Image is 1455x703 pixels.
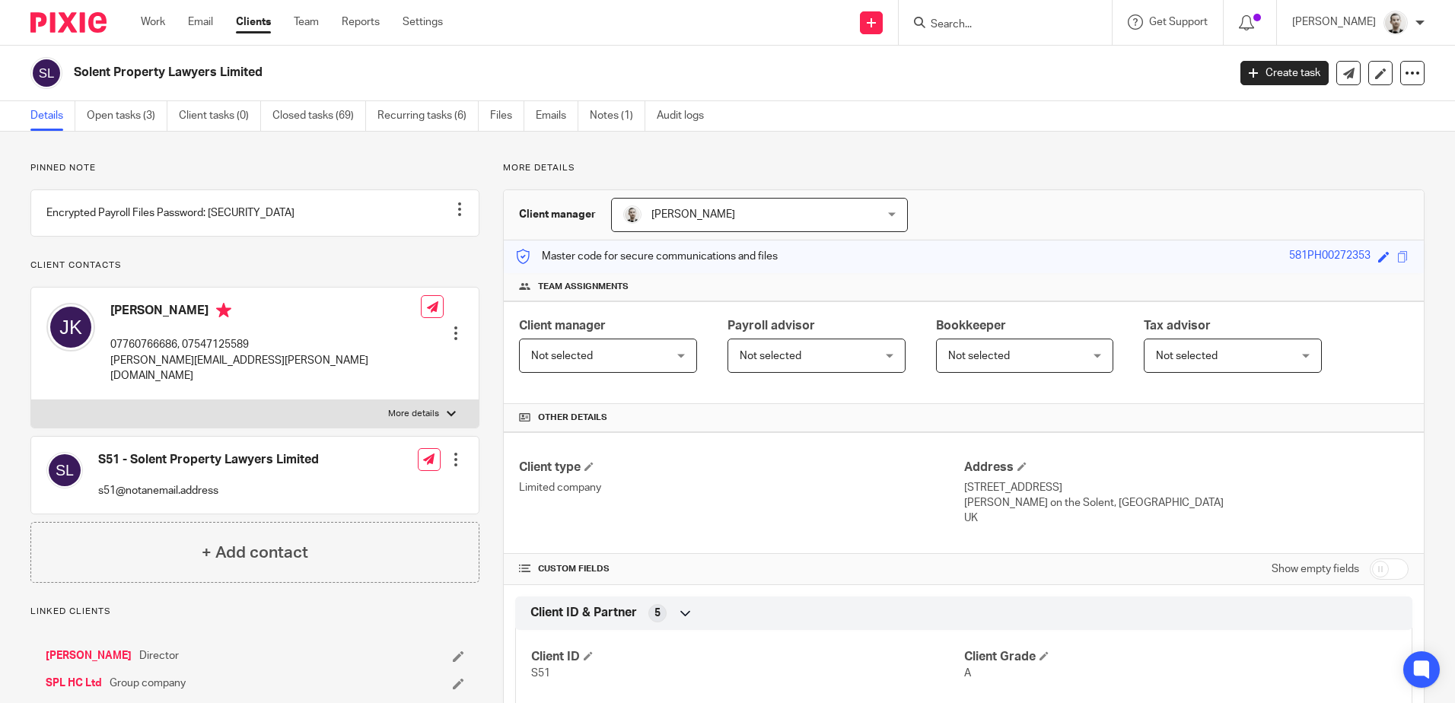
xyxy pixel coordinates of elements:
span: Other details [538,412,607,424]
a: Settings [403,14,443,30]
img: svg%3E [30,57,62,89]
div: 581PH00272353 [1289,248,1371,266]
span: Get Support [1149,17,1208,27]
p: 07760766686, 07547125589 [110,337,421,352]
span: Tax advisor [1144,320,1211,332]
p: More details [388,408,439,420]
p: Limited company [519,480,963,495]
a: Open tasks (3) [87,101,167,131]
p: More details [503,162,1425,174]
h4: [PERSON_NAME] [110,303,421,322]
p: [PERSON_NAME][EMAIL_ADDRESS][PERSON_NAME][DOMAIN_NAME] [110,353,421,384]
a: Work [141,14,165,30]
a: [PERSON_NAME] [46,648,132,663]
span: Client manager [519,320,606,332]
span: Not selected [531,351,593,361]
p: [PERSON_NAME] [1292,14,1376,30]
p: [STREET_ADDRESS] [964,480,1409,495]
span: Not selected [1156,351,1218,361]
a: Clients [236,14,271,30]
input: Search [929,18,1066,32]
a: Reports [342,14,380,30]
p: Client contacts [30,259,479,272]
span: Not selected [740,351,801,361]
p: Pinned note [30,162,479,174]
h4: S51 - Solent Property Lawyers Limited [98,452,319,468]
span: A [964,668,971,679]
img: Pixie [30,12,107,33]
img: svg%3E [46,303,95,351]
a: Client tasks (0) [179,101,261,131]
a: Details [30,101,75,131]
p: Master code for secure communications and files [515,249,778,264]
h4: + Add contact [202,541,308,565]
span: Director [139,648,179,663]
span: Client ID & Partner [530,605,637,621]
h4: CUSTOM FIELDS [519,563,963,575]
p: UK [964,511,1409,526]
i: Primary [216,303,231,318]
a: Email [188,14,213,30]
a: Audit logs [657,101,715,131]
p: [PERSON_NAME] on the Solent, [GEOGRAPHIC_DATA] [964,495,1409,511]
a: Notes (1) [590,101,645,131]
h3: Client manager [519,207,596,222]
img: PS.png [1383,11,1408,35]
h4: Address [964,460,1409,476]
span: Payroll advisor [727,320,815,332]
a: SPL HC Ltd [46,676,102,691]
label: Show empty fields [1272,561,1359,577]
span: Group company [110,676,186,691]
a: Closed tasks (69) [272,101,366,131]
p: Linked clients [30,606,479,618]
h4: Client type [519,460,963,476]
a: Recurring tasks (6) [377,101,479,131]
a: Files [490,101,524,131]
h2: Solent Property Lawyers Limited [74,65,989,81]
img: PS.png [623,205,642,224]
span: [PERSON_NAME] [651,209,735,220]
img: svg%3E [46,452,83,488]
h4: Client ID [531,649,963,665]
a: Emails [536,101,578,131]
a: Create task [1240,61,1329,85]
span: 5 [654,606,661,621]
span: Not selected [948,351,1010,361]
span: Bookkeeper [936,320,1006,332]
span: Team assignments [538,281,629,293]
span: S51 [531,668,550,679]
p: s51@notanemail.address [98,483,319,498]
a: Team [294,14,319,30]
h4: Client Grade [964,649,1396,665]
